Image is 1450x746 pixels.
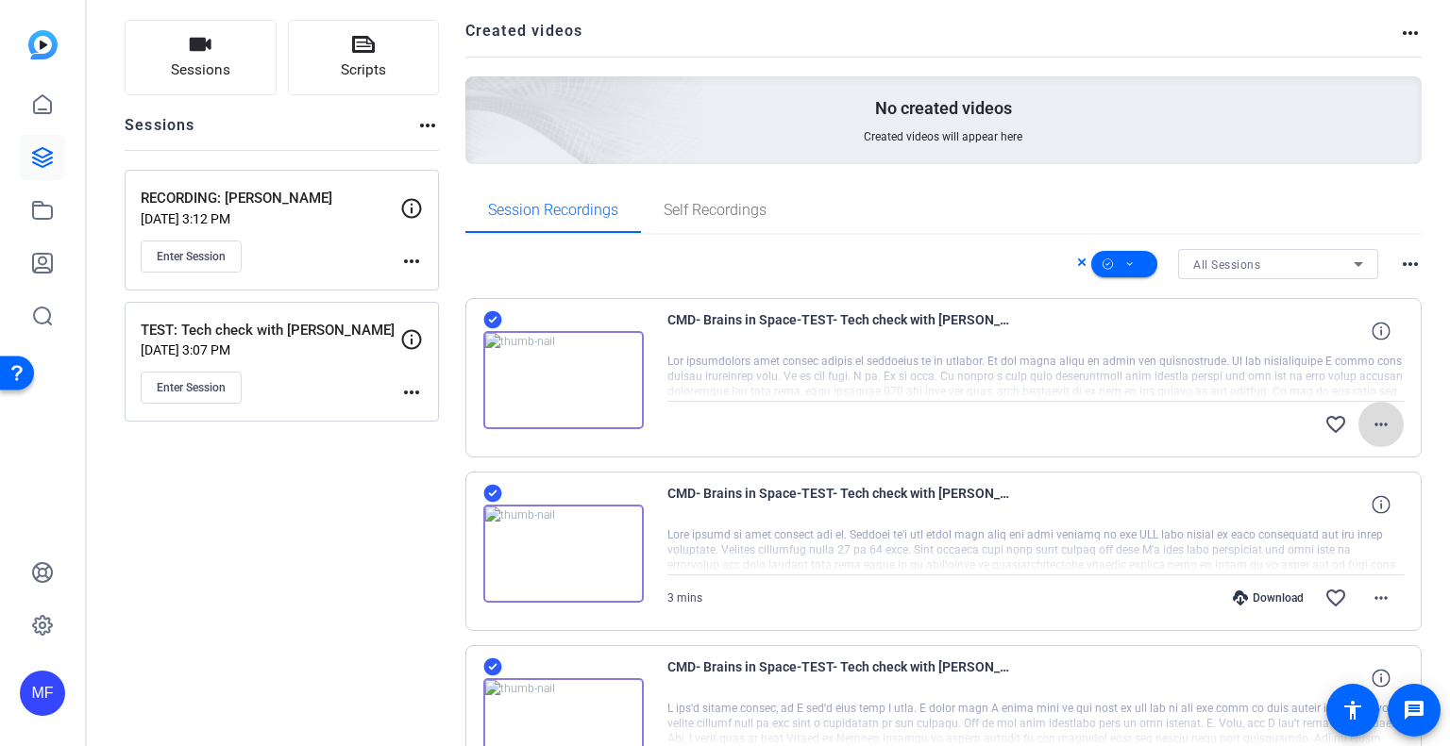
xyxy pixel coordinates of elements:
[667,655,1017,701] span: CMD- Brains in Space-TEST- Tech check with [PERSON_NAME]-[DATE] to [DATE]-2025-10-02-12-54-01-597-0
[667,591,702,605] span: 3 mins
[341,59,386,81] span: Scripts
[157,249,226,264] span: Enter Session
[1341,699,1364,721] mat-icon: accessibility
[667,308,1017,354] span: CMD- Brains in Space-TEST- Tech check with [PERSON_NAME]-Q for corporate-2025-10-02-13-04-02-631-0
[864,129,1022,144] span: Created videos will appear here
[1403,699,1425,721] mat-icon: message
[141,320,400,341] p: TEST: Tech check with [PERSON_NAME]
[1399,253,1422,275] mat-icon: more_horiz
[1223,590,1313,605] div: Download
[488,203,618,218] span: Session Recordings
[465,20,1400,57] h2: Created videos
[141,188,400,209] p: RECORDING: [PERSON_NAME]
[125,114,195,150] h2: Sessions
[400,381,423,404] mat-icon: more_horiz
[400,250,423,273] mat-icon: more_horiz
[28,30,58,59] img: blue-gradient.svg
[1324,413,1347,436] mat-icon: favorite_border
[141,240,242,273] button: Enter Session
[1324,587,1347,609] mat-icon: favorite_border
[125,20,277,95] button: Sessions
[667,482,1017,527] span: CMD- Brains in Space-TEST- Tech check with [PERSON_NAME]-Ninth mission-2025-10-02-13-00-27-064-0
[416,114,439,137] mat-icon: more_horiz
[1370,587,1392,609] mat-icon: more_horiz
[1399,22,1422,44] mat-icon: more_horiz
[1193,258,1260,272] span: All Sessions
[483,505,644,603] img: thumb-nail
[141,342,400,357] p: [DATE] 3:07 PM
[1370,413,1392,436] mat-icon: more_horiz
[483,331,644,429] img: thumb-nail
[141,211,400,226] p: [DATE] 3:12 PM
[20,671,65,716] div: MF
[288,20,440,95] button: Scripts
[141,372,242,404] button: Enter Session
[664,203,767,218] span: Self Recordings
[875,97,1012,120] p: No created videos
[157,380,226,395] span: Enter Session
[171,59,230,81] span: Sessions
